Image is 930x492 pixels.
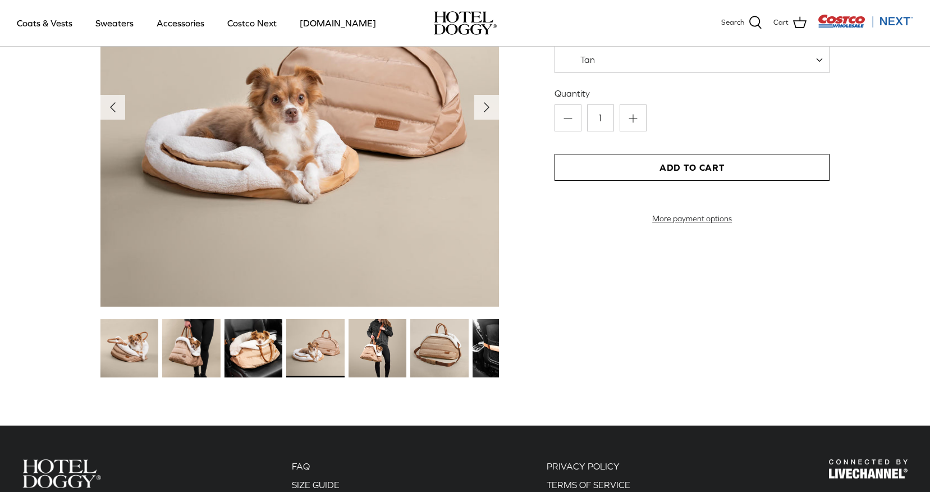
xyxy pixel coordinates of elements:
a: TERMS OF SERVICE [547,480,630,490]
a: hoteldoggy.com hoteldoggycom [434,11,497,35]
button: Next [474,95,499,120]
a: Accessories [146,4,214,42]
img: small dog in a tan dog carrier on a black seat in the car [225,319,282,377]
img: hoteldoggycom [434,11,497,35]
a: More payment options [555,214,830,224]
button: Add to Cart [555,154,830,181]
a: Coats & Vests [7,4,83,42]
a: [DOMAIN_NAME] [290,4,386,42]
span: Tan [555,54,617,66]
span: Search [721,17,744,29]
a: Cart [773,16,807,30]
span: Tan [580,54,595,65]
img: Hotel Doggy Costco Next [22,459,101,488]
a: PRIVACY POLICY [547,461,620,471]
button: Previous [100,95,125,120]
a: Visit Costco Next [818,21,913,30]
a: SIZE GUIDE [292,480,340,490]
span: Tan [555,46,830,73]
label: Quantity [555,87,830,99]
span: Cart [773,17,789,29]
input: Quantity [587,104,614,131]
a: FAQ [292,461,310,471]
a: Search [721,16,762,30]
img: Hotel Doggy Costco Next [829,459,908,479]
img: Costco Next [818,14,913,28]
a: Costco Next [217,4,287,42]
a: Sweaters [85,4,144,42]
